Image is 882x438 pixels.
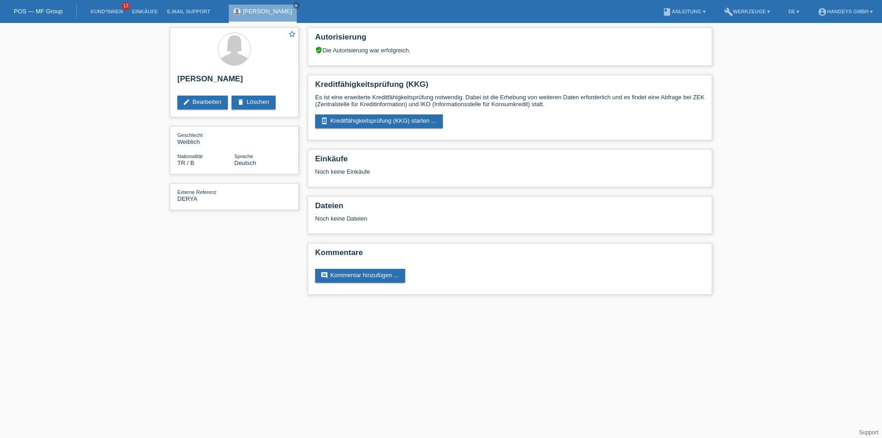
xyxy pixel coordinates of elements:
h2: Kreditfähigkeitsprüfung (KKG) [315,80,705,94]
a: POS — MF Group [14,8,62,15]
a: E-Mail Support [163,9,215,14]
span: Externe Referenz [177,189,217,195]
h2: Autorisierung [315,33,705,46]
a: commentKommentar hinzufügen ... [315,269,405,283]
h2: Dateien [315,201,705,215]
span: Deutsch [234,159,256,166]
i: delete [237,98,244,106]
a: perm_device_informationKreditfähigkeitsprüfung (KKG) starten ... [315,114,443,128]
a: bookAnleitung ▾ [658,9,710,14]
i: edit [183,98,190,106]
a: close [293,2,300,9]
i: star_border [288,30,296,38]
i: book [662,7,672,17]
a: account_circleHandeys GmbH ▾ [813,9,877,14]
span: Türkei / B / 11.03.2013 [177,159,194,166]
a: DE ▾ [784,9,804,14]
i: perm_device_information [321,117,328,125]
a: star_border [288,30,296,40]
div: Noch keine Dateien [315,215,596,222]
i: verified_user [315,46,322,54]
a: Kund*innen [86,9,127,14]
a: [PERSON_NAME] [243,8,292,15]
div: Die Autorisierung war erfolgreich. [315,46,705,54]
i: build [724,7,733,17]
div: Weiblich [177,131,234,145]
div: Noch keine Einkäufe [315,168,705,182]
a: deleteLöschen [232,96,276,109]
a: Einkäufe [127,9,162,14]
span: Sprache [234,154,253,159]
a: editBearbeiten [177,96,228,109]
span: Geschlecht [177,132,203,138]
span: 13 [122,2,130,10]
span: Nationalität [177,154,203,159]
h2: Einkäufe [315,154,705,168]
h2: Kommentare [315,248,705,262]
a: Support [859,429,878,436]
p: Es ist eine erweiterte Kreditfähigkeitsprüfung notwendig. Dabei ist die Erhebung von weiteren Dat... [315,94,705,108]
div: DERYA [177,188,234,202]
i: comment [321,272,328,279]
h2: [PERSON_NAME] [177,74,291,88]
a: buildWerkzeuge ▾ [719,9,775,14]
i: close [294,3,299,8]
i: account_circle [818,7,827,17]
